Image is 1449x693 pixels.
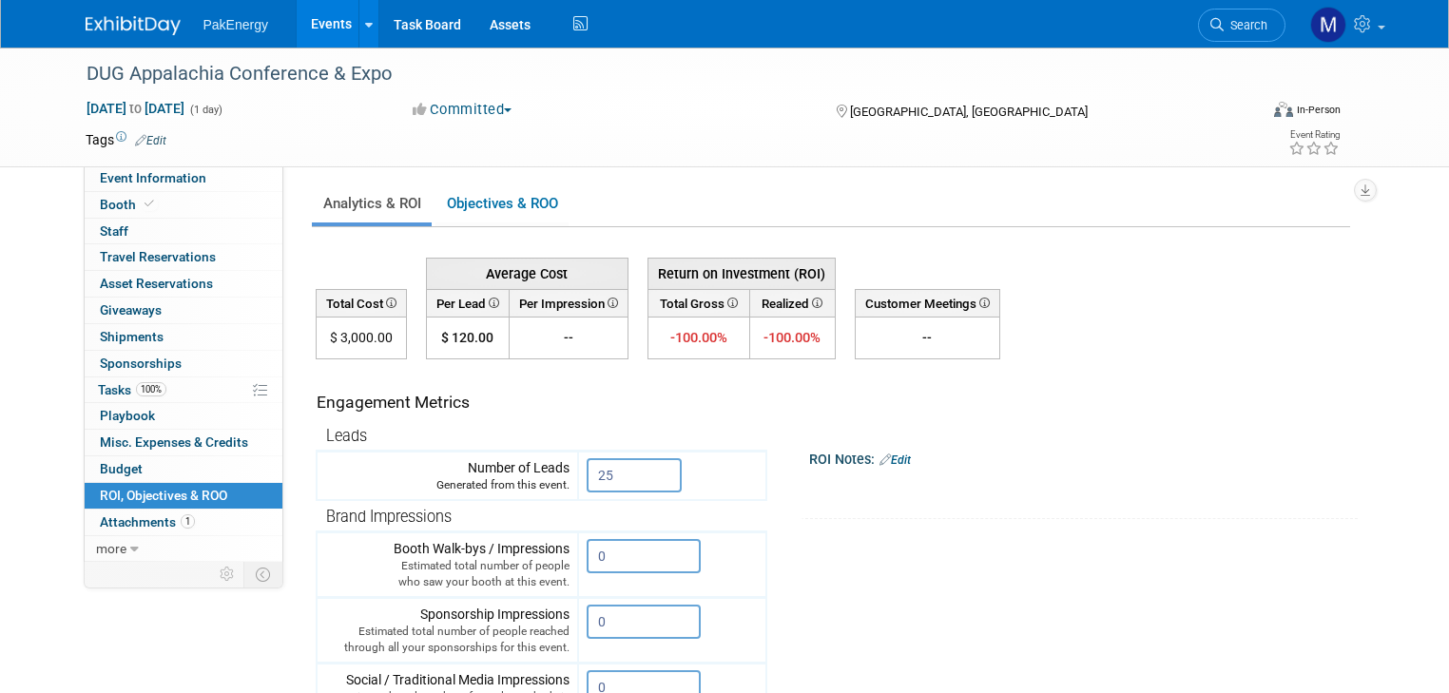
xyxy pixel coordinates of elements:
[85,536,282,562] a: more
[312,185,432,222] a: Analytics & ROI
[135,134,166,147] a: Edit
[100,434,248,450] span: Misc. Expenses & Credits
[1288,130,1340,140] div: Event Rating
[100,249,216,264] span: Travel Reservations
[326,508,452,526] span: Brand Impressions
[1274,102,1293,117] img: Format-Inperson.png
[136,382,166,396] span: 100%
[647,289,750,317] th: Total Gross
[441,330,493,345] span: $ 120.00
[316,318,406,359] td: $ 3,000.00
[85,244,282,270] a: Travel Reservations
[85,298,282,323] a: Giveaways
[325,605,570,656] div: Sponsorship Impressions
[325,558,570,590] div: Estimated total number of people who saw your booth at this event.
[100,329,164,344] span: Shipments
[1310,7,1346,43] img: Mary Walker
[809,445,1359,470] div: ROI Notes:
[85,271,282,297] a: Asset Reservations
[100,514,195,529] span: Attachments
[879,453,911,467] a: Edit
[325,539,570,590] div: Booth Walk-bys / Impressions
[316,289,406,317] th: Total Cost
[181,514,195,529] span: 1
[85,483,282,509] a: ROI, Objectives & ROO
[1224,18,1267,32] span: Search
[1296,103,1341,117] div: In-Person
[1198,9,1285,42] a: Search
[100,223,128,239] span: Staff
[750,289,835,317] th: Realized
[85,192,282,218] a: Booth
[85,324,282,350] a: Shipments
[509,289,628,317] th: Per Impression
[85,377,282,403] a: Tasks100%
[145,199,154,209] i: Booth reservation complete
[85,510,282,535] a: Attachments1
[243,562,282,587] td: Toggle Event Tabs
[98,382,166,397] span: Tasks
[325,477,570,493] div: Generated from this event.
[763,329,821,346] span: -100.00%
[85,219,282,244] a: Staff
[325,624,570,656] div: Estimated total number of people reached through all your sponsorships for this event.
[670,329,727,346] span: -100.00%
[96,541,126,556] span: more
[406,100,519,120] button: Committed
[211,562,244,587] td: Personalize Event Tab Strip
[855,289,999,317] th: Customer Meetings
[100,356,182,371] span: Sponsorships
[100,197,158,212] span: Booth
[317,391,759,414] div: Engagement Metrics
[326,427,367,445] span: Leads
[100,170,206,185] span: Event Information
[86,16,181,35] img: ExhibitDay
[426,289,509,317] th: Per Lead
[100,488,227,503] span: ROI, Objectives & ROO
[85,165,282,191] a: Event Information
[126,101,145,116] span: to
[86,130,166,149] td: Tags
[100,302,162,318] span: Giveaways
[85,456,282,482] a: Budget
[863,328,992,347] div: --
[325,458,570,493] div: Number of Leads
[85,351,282,376] a: Sponsorships
[647,258,835,289] th: Return on Investment (ROI)
[564,330,573,345] span: --
[435,185,569,222] a: Objectives & ROO
[100,461,143,476] span: Budget
[188,104,222,116] span: (1 day)
[203,17,268,32] span: PakEnergy
[100,408,155,423] span: Playbook
[85,403,282,429] a: Playbook
[86,100,185,117] span: [DATE] [DATE]
[100,276,213,291] span: Asset Reservations
[85,430,282,455] a: Misc. Expenses & Credits
[850,105,1088,119] span: [GEOGRAPHIC_DATA], [GEOGRAPHIC_DATA]
[80,57,1234,91] div: DUG Appalachia Conference & Expo
[1155,99,1341,127] div: Event Format
[426,258,628,289] th: Average Cost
